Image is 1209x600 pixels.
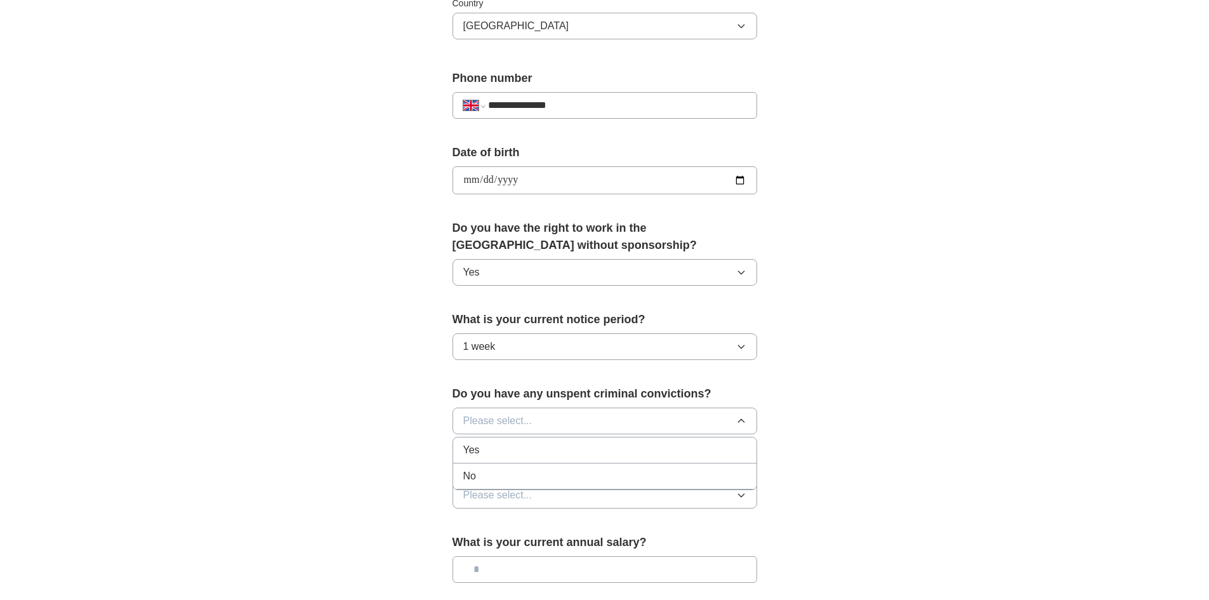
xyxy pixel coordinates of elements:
button: Yes [453,259,757,286]
label: Do you have any unspent criminal convictions? [453,385,757,403]
label: What is your current notice period? [453,311,757,328]
label: Phone number [453,70,757,87]
span: [GEOGRAPHIC_DATA] [463,18,569,34]
span: No [463,469,476,484]
button: 1 week [453,333,757,360]
span: 1 week [463,339,496,354]
label: Date of birth [453,144,757,161]
label: What is your current annual salary? [453,534,757,551]
span: Please select... [463,488,532,503]
button: [GEOGRAPHIC_DATA] [453,13,757,39]
label: Do you have the right to work in the [GEOGRAPHIC_DATA] without sponsorship? [453,220,757,254]
button: Please select... [453,482,757,509]
span: Please select... [463,413,532,429]
span: Yes [463,265,480,280]
button: Please select... [453,408,757,434]
span: Yes [463,443,480,458]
